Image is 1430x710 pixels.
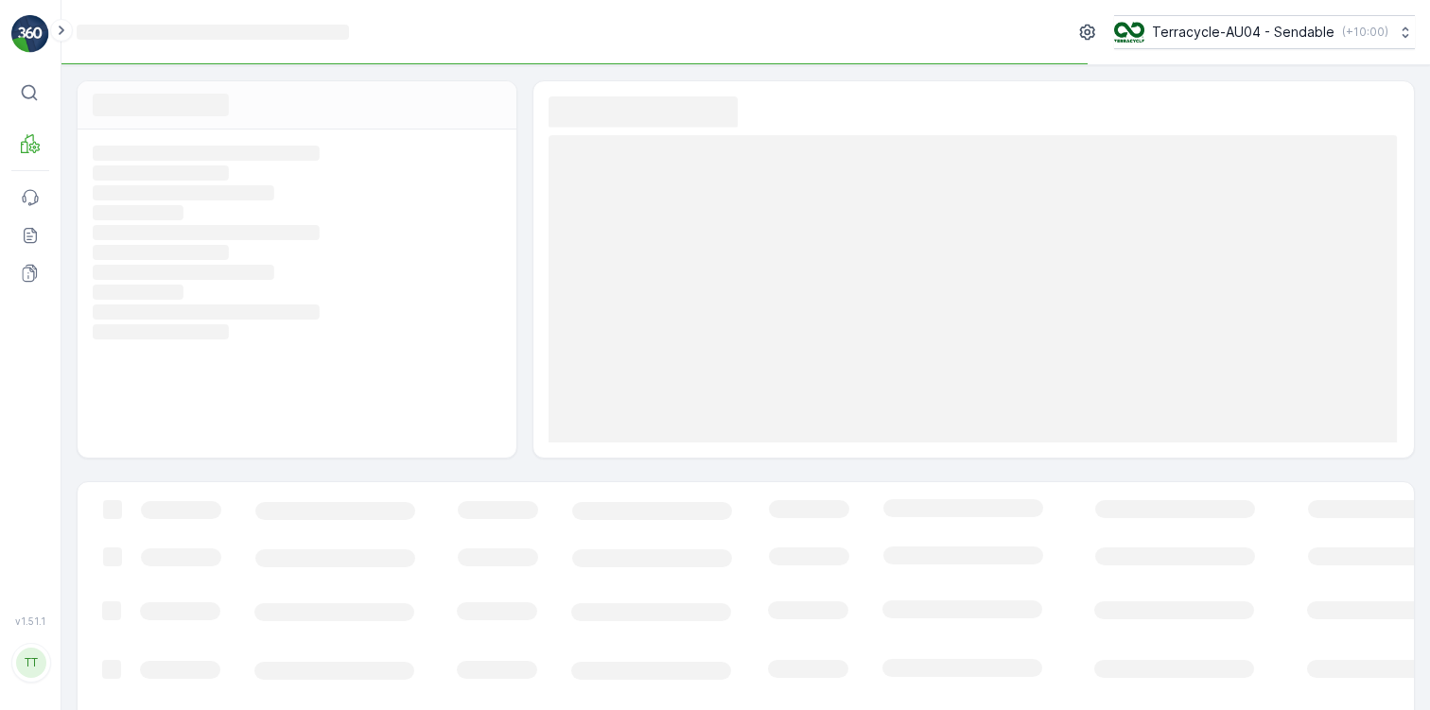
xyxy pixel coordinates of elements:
[1114,15,1415,49] button: Terracycle-AU04 - Sendable(+10:00)
[1114,22,1144,43] img: terracycle_logo.png
[16,648,46,678] div: TT
[11,15,49,53] img: logo
[11,631,49,695] button: TT
[11,615,49,627] span: v 1.51.1
[1342,25,1388,40] p: ( +10:00 )
[1152,23,1334,42] p: Terracycle-AU04 - Sendable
